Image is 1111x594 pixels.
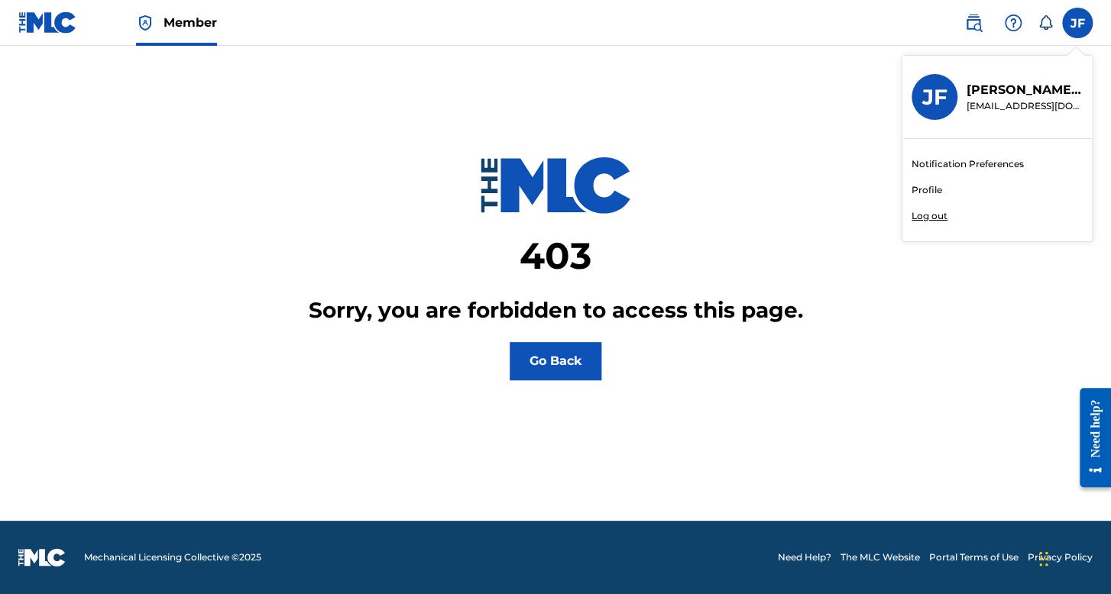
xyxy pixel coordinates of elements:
[1028,550,1093,564] a: Privacy Policy
[1039,536,1048,582] div: Arrastrar
[164,14,217,31] span: Member
[967,99,1083,113] p: vazq1gue3@gmail.com
[479,157,632,215] img: logo
[964,14,983,32] img: search
[1035,521,1111,594] iframe: Chat Widget
[309,297,803,324] h3: Sorry, you are forbidden to access this page.
[912,157,1024,171] a: Notification Preferences
[1038,15,1053,31] div: Notifications
[1068,376,1111,499] iframe: Resource Center
[1004,14,1022,32] img: help
[841,550,920,564] a: The MLC Website
[84,550,261,564] span: Mechanical Licensing Collective © 2025
[18,11,77,34] img: MLC Logo
[778,550,831,564] a: Need Help?
[912,183,942,197] a: Profile
[520,233,591,279] h1: 403
[136,14,154,32] img: Top Rightsholder
[958,8,989,38] a: Public Search
[998,8,1028,38] div: Help
[510,342,601,380] button: Go Back
[912,209,947,223] p: Log out
[922,84,947,111] h3: JF
[18,548,66,567] img: logo
[1035,521,1111,594] div: Widget de chat
[1062,8,1093,38] div: User Menu
[967,81,1083,99] p: Jared Alexander Flores Ramirez
[929,550,1019,564] a: Portal Terms of Use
